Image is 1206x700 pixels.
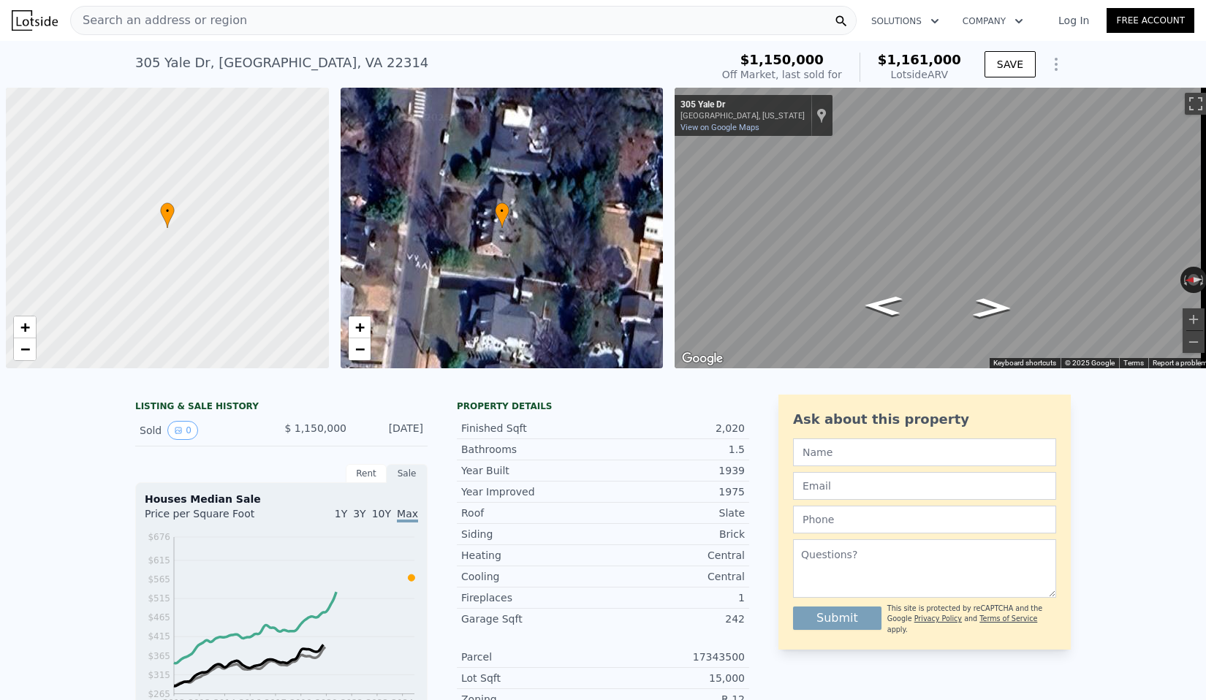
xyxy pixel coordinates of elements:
span: Max [397,508,418,522]
div: 242 [603,612,745,626]
div: [DATE] [358,421,423,440]
div: 15,000 [603,671,745,685]
div: 305 Yale Dr [680,99,805,111]
input: Phone [793,506,1056,533]
span: 10Y [372,508,391,520]
div: Price per Square Foot [145,506,281,530]
span: $1,161,000 [878,52,961,67]
div: Rent [346,464,387,483]
span: Search an address or region [71,12,247,29]
div: Cooling [461,569,603,584]
div: Roof [461,506,603,520]
a: View on Google Maps [680,123,759,132]
span: $ 1,150,000 [284,422,346,434]
div: Garage Sqft [461,612,603,626]
a: Zoom in [14,316,36,338]
path: Go South, Yale Dr [957,294,1028,323]
span: 1Y [335,508,347,520]
path: Go North, Yale Dr [848,291,919,320]
div: Lot Sqft [461,671,603,685]
div: 1939 [603,463,745,478]
div: Siding [461,527,603,541]
div: 2,020 [603,421,745,435]
a: Terms [1123,359,1144,367]
span: + [20,318,30,336]
div: 305 Yale Dr , [GEOGRAPHIC_DATA] , VA 22314 [135,53,428,73]
button: SAVE [985,51,1036,77]
div: Off Market, last sold for [722,67,842,82]
div: Slate [603,506,745,520]
div: 1.5 [603,442,745,457]
div: • [495,202,509,228]
img: Lotside [12,10,58,31]
img: Google [678,349,727,368]
tspan: $365 [148,651,170,661]
div: Central [603,548,745,563]
tspan: $265 [148,689,170,699]
div: Year Built [461,463,603,478]
span: + [354,318,364,336]
tspan: $615 [148,555,170,566]
button: View historical data [167,421,198,440]
div: Finished Sqft [461,421,603,435]
button: Keyboard shortcuts [993,358,1056,368]
div: Heating [461,548,603,563]
button: Company [951,8,1035,34]
div: 1 [603,590,745,605]
input: Email [793,472,1056,500]
button: Zoom in [1183,308,1205,330]
a: Zoom out [14,338,36,360]
div: [GEOGRAPHIC_DATA], [US_STATE] [680,111,805,121]
button: Submit [793,606,881,630]
input: Name [793,438,1056,466]
div: Bathrooms [461,442,603,457]
tspan: $315 [148,670,170,680]
span: • [495,205,509,218]
div: Year Improved [461,484,603,499]
a: Privacy Policy [914,615,962,623]
div: 17343500 [603,650,745,664]
tspan: $565 [148,574,170,585]
a: Free Account [1107,8,1194,33]
div: Property details [457,400,749,412]
div: This site is protected by reCAPTCHA and the Google and apply. [887,604,1056,635]
div: Lotside ARV [878,67,961,82]
span: − [354,340,364,358]
button: Show Options [1042,50,1071,79]
div: Sold [140,421,270,440]
a: Zoom out [349,338,371,360]
tspan: $515 [148,593,170,604]
tspan: $676 [148,532,170,542]
div: Ask about this property [793,409,1056,430]
a: Log In [1041,13,1107,28]
div: LISTING & SALE HISTORY [135,400,428,415]
a: Terms of Service [979,615,1037,623]
span: © 2025 Google [1065,359,1115,367]
span: 3Y [353,508,365,520]
div: Brick [603,527,745,541]
button: Rotate counterclockwise [1180,267,1188,293]
button: Zoom out [1183,331,1205,353]
a: Open this area in Google Maps (opens a new window) [678,349,727,368]
button: Solutions [860,8,951,34]
span: • [160,205,175,218]
a: Zoom in [349,316,371,338]
tspan: $415 [148,631,170,642]
tspan: $465 [148,612,170,623]
div: Houses Median Sale [145,492,418,506]
span: $1,150,000 [740,52,824,67]
div: Parcel [461,650,603,664]
a: Show location on map [816,107,827,123]
div: Central [603,569,745,584]
div: Sale [387,464,428,483]
span: − [20,340,30,358]
div: Fireplaces [461,590,603,605]
div: 1975 [603,484,745,499]
div: • [160,202,175,228]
